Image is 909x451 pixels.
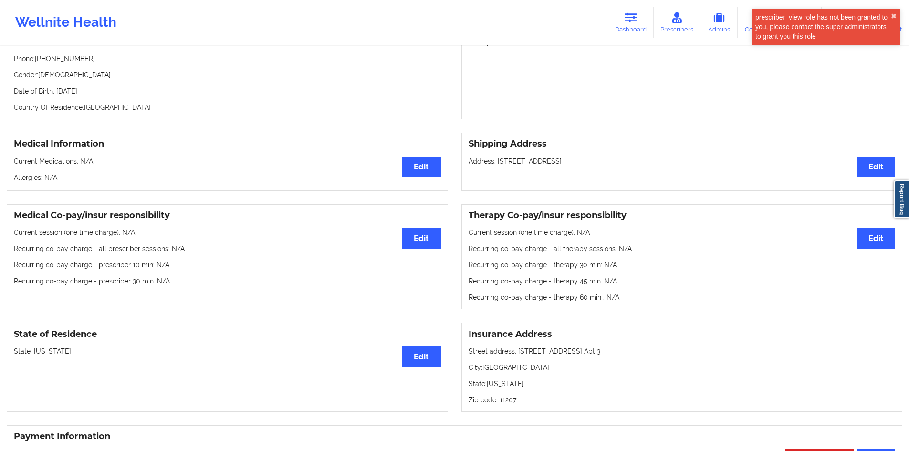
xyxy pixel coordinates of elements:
[608,7,654,38] a: Dashboard
[857,228,895,248] button: Edit
[654,7,701,38] a: Prescribers
[469,228,896,237] p: Current session (one time charge): N/A
[469,210,896,221] h3: Therapy Co-pay/insur responsibility
[857,157,895,177] button: Edit
[738,7,777,38] a: Coaches
[469,293,896,302] p: Recurring co-pay charge - therapy 60 min : N/A
[891,12,897,20] button: close
[700,7,738,38] a: Admins
[14,329,441,340] h3: State of Residence
[14,173,441,182] p: Allergies: N/A
[469,395,896,405] p: Zip code: 11207
[469,276,896,286] p: Recurring co-pay charge - therapy 45 min : N/A
[469,244,896,253] p: Recurring co-pay charge - all therapy sessions : N/A
[14,244,441,253] p: Recurring co-pay charge - all prescriber sessions : N/A
[469,157,896,166] p: Address: [STREET_ADDRESS]
[469,329,896,340] h3: Insurance Address
[402,228,440,248] button: Edit
[14,70,441,80] p: Gender: [DEMOGRAPHIC_DATA]
[469,363,896,372] p: City: [GEOGRAPHIC_DATA]
[14,54,441,63] p: Phone: [PHONE_NUMBER]
[14,138,441,149] h3: Medical Information
[14,103,441,112] p: Country Of Residence: [GEOGRAPHIC_DATA]
[14,210,441,221] h3: Medical Co-pay/insur responsibility
[469,138,896,149] h3: Shipping Address
[402,346,440,367] button: Edit
[14,157,441,166] p: Current Medications: N/A
[755,12,891,41] div: prescriber_view role has not been granted to you, please contact the super administrators to gran...
[14,431,895,442] h3: Payment Information
[14,260,441,270] p: Recurring co-pay charge - prescriber 10 min : N/A
[14,228,441,237] p: Current session (one time charge): N/A
[469,346,896,356] p: Street address: [STREET_ADDRESS] Apt 3
[14,276,441,286] p: Recurring co-pay charge - prescriber 30 min : N/A
[402,157,440,177] button: Edit
[469,260,896,270] p: Recurring co-pay charge - therapy 30 min : N/A
[894,180,909,218] a: Report Bug
[469,379,896,388] p: State: [US_STATE]
[14,86,441,96] p: Date of Birth: [DATE]
[14,346,441,356] p: State: [US_STATE]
